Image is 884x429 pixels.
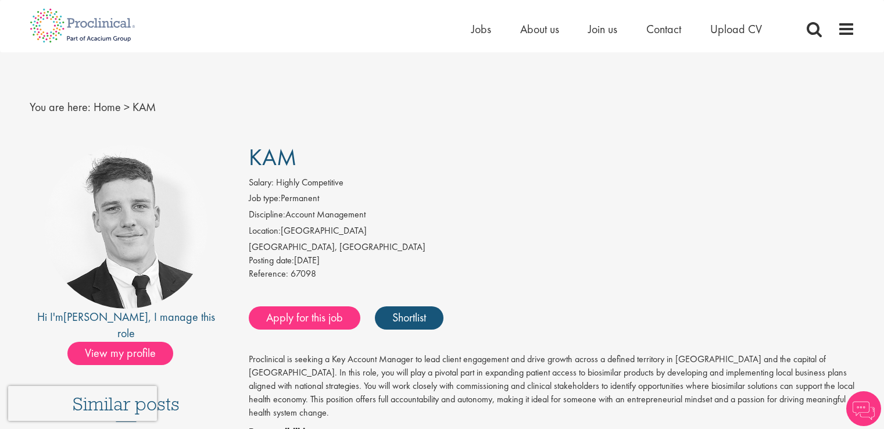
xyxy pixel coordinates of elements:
[710,22,762,37] a: Upload CV
[471,22,491,37] a: Jobs
[249,254,294,266] span: Posting date:
[646,22,681,37] a: Contact
[124,99,130,115] span: >
[63,309,148,324] a: [PERSON_NAME]
[249,353,855,419] p: Proclinical is seeking a Key Account Manager to lead client engagement and drive growth across a ...
[30,309,223,342] div: Hi I'm , I manage this role
[249,192,855,208] li: Permanent
[276,176,343,188] span: Highly Competitive
[30,99,91,115] span: You are here:
[44,145,208,309] img: imeage of recruiter Nicolas Daniel
[133,99,156,115] span: KAM
[249,267,288,281] label: Reference:
[249,241,855,254] div: [GEOGRAPHIC_DATA], [GEOGRAPHIC_DATA]
[249,208,855,224] li: Account Management
[249,254,855,267] div: [DATE]
[291,267,316,280] span: 67098
[249,224,281,238] label: Location:
[67,342,173,365] span: View my profile
[67,344,185,359] a: View my profile
[588,22,617,37] a: Join us
[249,192,281,205] label: Job type:
[94,99,121,115] a: breadcrumb link
[249,176,274,190] label: Salary:
[249,142,297,172] span: KAM
[249,306,360,330] a: Apply for this job
[846,391,881,426] img: Chatbot
[249,208,285,221] label: Discipline:
[249,224,855,241] li: [GEOGRAPHIC_DATA]
[8,386,157,421] iframe: reCAPTCHA
[375,306,443,330] a: Shortlist
[520,22,559,37] a: About us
